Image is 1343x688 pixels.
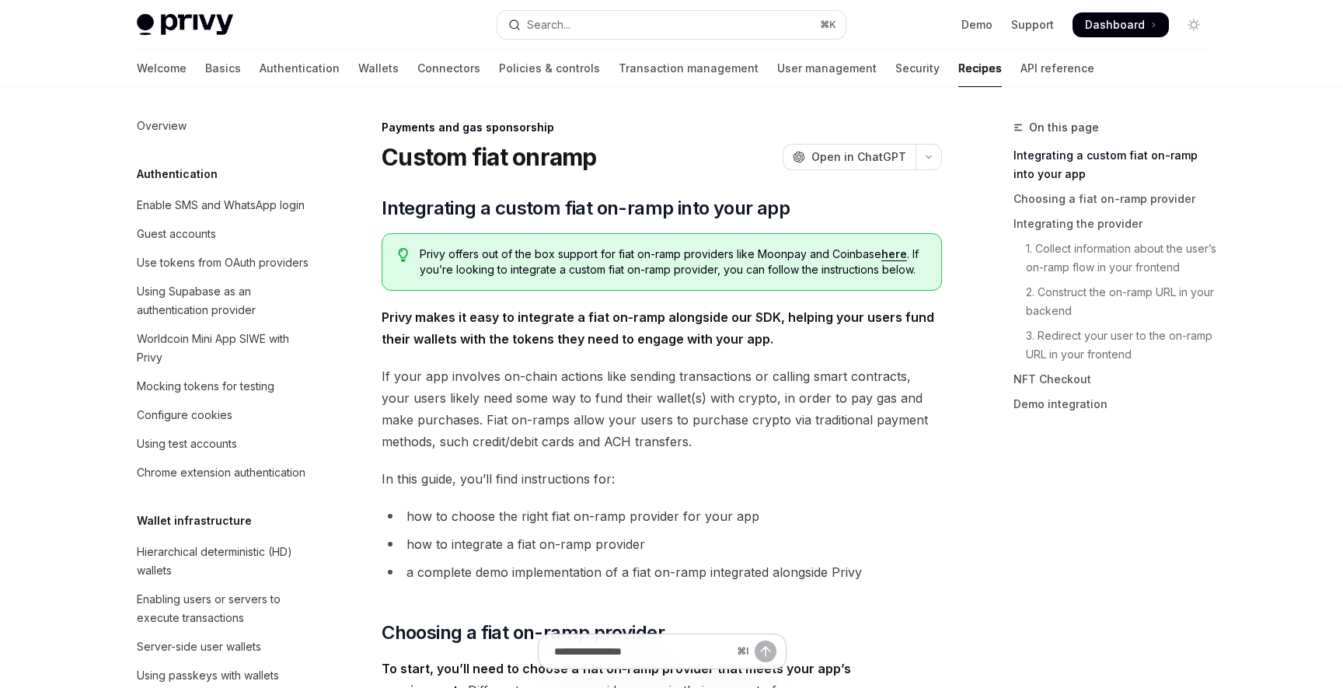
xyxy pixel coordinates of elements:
[124,112,323,140] a: Overview
[137,463,305,482] div: Chrome extension authentication
[1013,392,1219,417] a: Demo integration
[137,196,305,215] div: Enable SMS and WhatsApp login
[137,50,187,87] a: Welcome
[1013,143,1219,187] a: Integrating a custom fiat on-ramp into your app
[1013,367,1219,392] a: NFT Checkout
[137,253,309,272] div: Use tokens from OAuth providers
[137,14,233,36] img: light logo
[499,50,600,87] a: Policies & controls
[755,641,776,662] button: Send message
[895,50,940,87] a: Security
[820,19,836,31] span: ⌘ K
[137,590,314,627] div: Enabling users or servers to execute transactions
[124,278,323,324] a: Using Supabase as an authentication provider
[124,459,323,487] a: Chrome extension authentication
[137,117,187,135] div: Overview
[137,165,218,183] h5: Authentication
[881,247,907,261] a: here
[137,377,274,396] div: Mocking tokens for testing
[1013,280,1219,323] a: 2. Construct the on-ramp URL in your backend
[554,634,731,669] input: Ask a question...
[1020,50,1094,87] a: API reference
[137,330,314,367] div: Worldcoin Mini App SIWE with Privy
[137,435,237,453] div: Using test accounts
[417,50,480,87] a: Connectors
[382,620,665,645] span: Choosing a fiat on-ramp provider
[1013,187,1219,211] a: Choosing a fiat on-ramp provider
[382,365,942,452] span: If your app involves on-chain actions like sending transactions or calling smart contracts, your ...
[783,144,916,170] button: Open in ChatGPT
[497,11,846,39] button: Open search
[124,220,323,248] a: Guest accounts
[124,325,323,372] a: Worldcoin Mini App SIWE with Privy
[1013,236,1219,280] a: 1. Collect information about the user’s on-ramp flow in your frontend
[124,372,323,400] a: Mocking tokens for testing
[358,50,399,87] a: Wallets
[382,468,942,490] span: In this guide, you’ll find instructions for:
[124,430,323,458] a: Using test accounts
[124,585,323,632] a: Enabling users or servers to execute transactions
[137,666,279,685] div: Using passkeys with wallets
[1013,211,1219,236] a: Integrating the provider
[1013,323,1219,367] a: 3. Redirect your user to the on-ramp URL in your frontend
[777,50,877,87] a: User management
[382,309,934,347] strong: Privy makes it easy to integrate a fiat on-ramp alongside our SDK, helping your users fund their ...
[811,149,906,165] span: Open in ChatGPT
[1181,12,1206,37] button: Toggle dark mode
[382,120,942,135] div: Payments and gas sponsorship
[382,505,942,527] li: how to choose the right fiat on-ramp provider for your app
[1029,118,1099,137] span: On this page
[961,17,992,33] a: Demo
[137,543,314,580] div: Hierarchical deterministic (HD) wallets
[137,282,314,320] div: Using Supabase as an authentication provider
[124,401,323,429] a: Configure cookies
[958,50,1002,87] a: Recipes
[527,16,570,34] div: Search...
[137,225,216,243] div: Guest accounts
[382,143,597,171] h1: Custom fiat onramp
[124,538,323,585] a: Hierarchical deterministic (HD) wallets
[124,191,323,219] a: Enable SMS and WhatsApp login
[205,50,241,87] a: Basics
[382,533,942,555] li: how to integrate a fiat on-ramp provider
[124,249,323,277] a: Use tokens from OAuth providers
[1085,17,1145,33] span: Dashboard
[124,633,323,661] a: Server-side user wallets
[137,512,252,530] h5: Wallet infrastructure
[398,248,409,262] svg: Tip
[382,196,790,221] span: Integrating a custom fiat on-ramp into your app
[137,637,261,656] div: Server-side user wallets
[420,246,926,278] span: Privy offers out of the box support for fiat on-ramp providers like Moonpay and Coinbase . If you...
[260,50,340,87] a: Authentication
[382,561,942,583] li: a complete demo implementation of a fiat on-ramp integrated alongside Privy
[619,50,759,87] a: Transaction management
[1073,12,1169,37] a: Dashboard
[137,406,232,424] div: Configure cookies
[1011,17,1054,33] a: Support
